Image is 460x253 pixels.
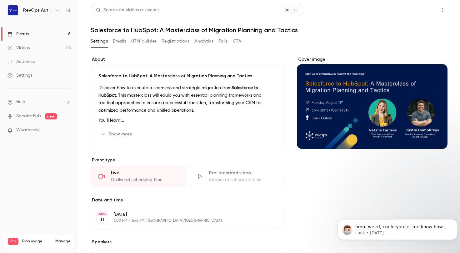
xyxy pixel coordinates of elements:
iframe: Intercom notifications message [335,206,460,250]
div: Go live at scheduled time [111,177,178,183]
section: Cover image [297,56,447,149]
span: 23 [58,246,62,250]
p: / 150 [58,245,70,251]
img: RevOps Automated [8,5,18,15]
button: UTM builder [131,36,157,46]
p: 11 [100,216,104,223]
button: Analytics [194,36,214,46]
p: Salesforce to HubSpot: A Masterclass of Migration Planning and Tactics [98,73,277,79]
span: Help [16,99,25,105]
button: cover-image [430,131,442,144]
button: CTA [233,36,241,46]
label: Date and time [91,197,284,203]
span: Plan usage [22,239,52,244]
div: Live [111,170,178,176]
button: Share [408,4,432,16]
a: Manage [55,239,70,244]
div: Events [7,31,29,37]
span: Pro [8,238,18,245]
p: Discover how to execute a seamless and strategic migration from . This masterclass will equip you... [98,84,277,114]
div: Search for videos or events [96,7,158,13]
div: Videos [7,45,30,51]
button: Emails [113,36,126,46]
div: Pre-recorded video [209,170,277,176]
a: SpeakerHub [16,113,41,119]
h1: Salesforce to HubSpot: A Masterclass of Migration Planning and Tactics [91,26,447,34]
button: Settings [91,36,108,46]
button: Show more [98,129,136,139]
label: Cover image [297,56,447,63]
div: Pre-recorded videoStream at scheduled time [189,166,284,187]
div: LiveGo live at scheduled time [91,166,186,187]
label: About [91,56,284,63]
p: 3:00 PM - 3:45 PM, [GEOGRAPHIC_DATA]/[GEOGRAPHIC_DATA] [113,218,251,223]
div: Settings [7,72,32,78]
span: new [45,113,57,119]
button: Registrations [162,36,189,46]
li: help-dropdown-opener [7,99,71,105]
label: Speakers [91,239,284,245]
span: What's new [16,127,40,134]
button: Polls [219,36,228,46]
p: [DATE] [113,211,251,218]
p: Event type [91,157,284,163]
div: Stream at scheduled time [209,177,277,183]
h6: RevOps Automated [23,7,52,13]
div: AUG [97,212,108,216]
p: You’ll learn: [98,117,277,124]
div: Audience [7,58,35,65]
p: Videos [8,245,20,251]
